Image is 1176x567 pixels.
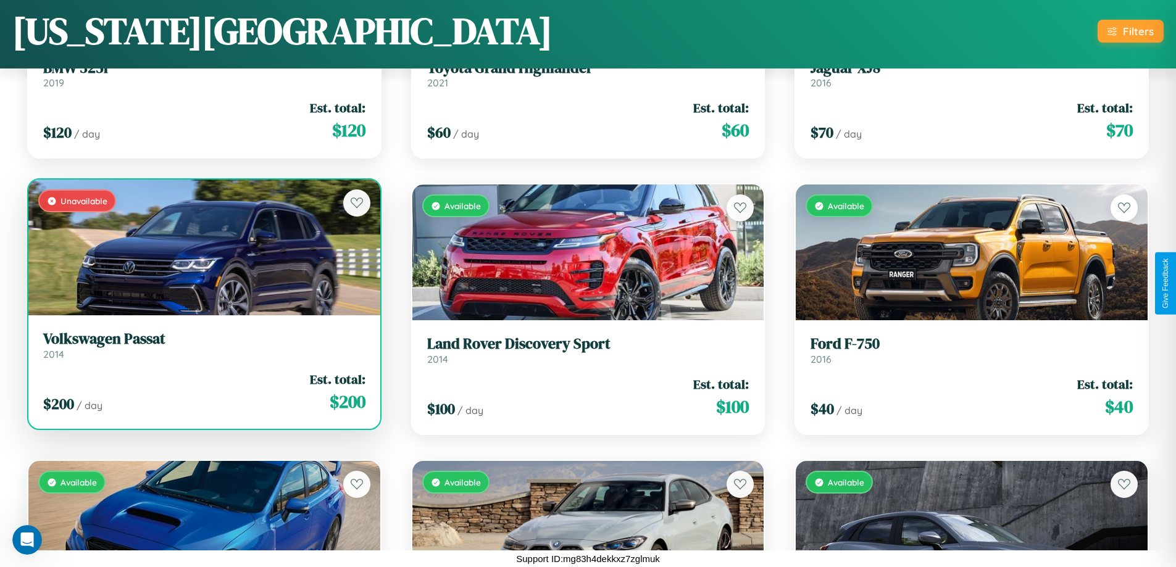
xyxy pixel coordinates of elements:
a: Ford F-7502016 [811,335,1133,365]
span: $ 60 [427,122,451,143]
span: Available [444,201,481,211]
h3: Land Rover Discovery Sport [427,335,749,353]
span: $ 100 [716,394,749,419]
span: $ 40 [1105,394,1133,419]
span: 2021 [427,77,448,89]
a: Volkswagen Passat2014 [43,330,365,360]
span: Est. total: [1077,375,1133,393]
span: 2016 [811,353,832,365]
span: $ 200 [43,394,74,414]
span: $ 120 [332,118,365,143]
span: / day [457,404,483,416]
a: Jaguar XJ82016 [811,59,1133,89]
a: Land Rover Discovery Sport2014 [427,335,749,365]
span: Est. total: [693,99,749,117]
h3: Volkswagen Passat [43,330,365,348]
span: $ 70 [811,122,833,143]
span: Unavailable [60,196,107,206]
div: Filters [1123,25,1154,38]
span: Est. total: [1077,99,1133,117]
span: Available [828,477,864,487]
span: 2014 [427,353,448,365]
span: $ 40 [811,399,834,419]
span: / day [453,128,479,140]
span: Est. total: [310,370,365,388]
span: Est. total: [693,375,749,393]
span: 2016 [811,77,832,89]
span: 2019 [43,77,64,89]
h1: [US_STATE][GEOGRAPHIC_DATA] [12,6,553,56]
iframe: Intercom live chat [12,525,42,555]
div: Give Feedback [1161,259,1170,308]
span: Available [444,477,481,487]
span: $ 70 [1106,118,1133,143]
span: $ 100 [427,399,455,419]
span: 2014 [43,348,64,360]
a: Toyota Grand Highlander2021 [427,59,749,89]
span: Available [828,201,864,211]
span: / day [836,128,862,140]
span: / day [77,399,102,412]
span: / day [836,404,862,416]
span: $ 200 [330,389,365,414]
span: $ 60 [722,118,749,143]
span: Available [60,477,97,487]
span: / day [74,128,100,140]
p: Support ID: mg83h4dekkxz7zglmuk [516,550,660,567]
span: Est. total: [310,99,365,117]
h3: Toyota Grand Highlander [427,59,749,77]
span: $ 120 [43,122,72,143]
h3: Ford F-750 [811,335,1133,353]
button: Filters [1098,20,1164,43]
a: BMW 325i2019 [43,59,365,89]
